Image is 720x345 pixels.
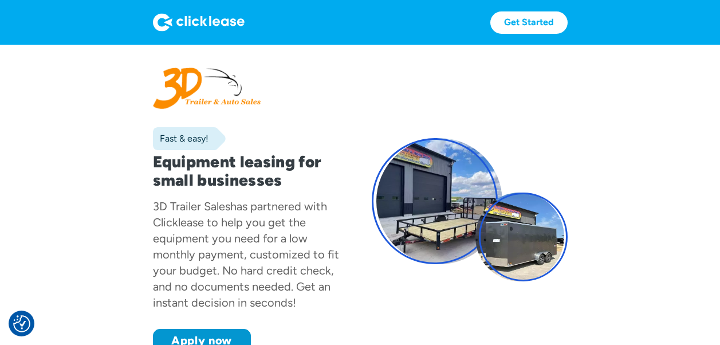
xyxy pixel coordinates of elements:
div: has partnered with Clicklease to help you get the equipment you need for a low monthly payment, c... [153,199,339,309]
h1: Equipment leasing for small businesses [153,152,349,189]
img: Logo [153,13,245,32]
div: Fast & easy! [153,133,208,144]
a: Get Started [490,11,568,34]
div: 3D Trailer Sales [153,199,230,213]
button: Consent Preferences [13,315,30,332]
img: Revisit consent button [13,315,30,332]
